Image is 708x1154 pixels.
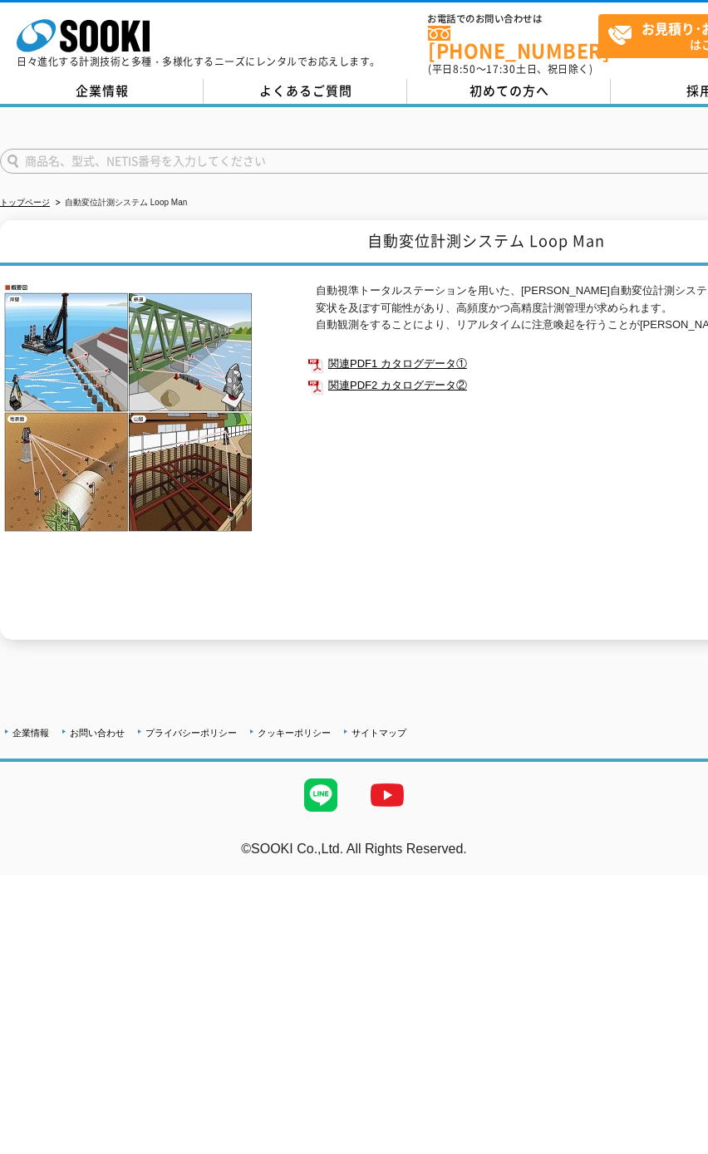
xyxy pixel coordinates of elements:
[352,728,406,738] a: サイトマップ
[428,26,598,60] a: [PHONE_NUMBER]
[288,762,354,828] img: LINE
[145,728,237,738] a: プライバシーポリシー
[428,61,592,76] span: (平日 ～ 土日、祝日除く)
[17,56,381,66] p: 日々進化する計測技術と多種・多様化するニーズにレンタルでお応えします。
[470,81,549,100] span: 初めての方へ
[453,61,476,76] span: 8:50
[644,858,708,872] a: テストMail
[354,762,420,828] img: YouTube
[70,728,125,738] a: お問い合わせ
[486,61,516,76] span: 17:30
[258,728,331,738] a: クッキーポリシー
[407,79,611,104] a: 初めての方へ
[12,728,49,738] a: 企業情報
[52,194,187,212] li: 自動変位計測システム Loop Man
[428,14,598,24] span: お電話でのお問い合わせは
[204,79,407,104] a: よくあるご質問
